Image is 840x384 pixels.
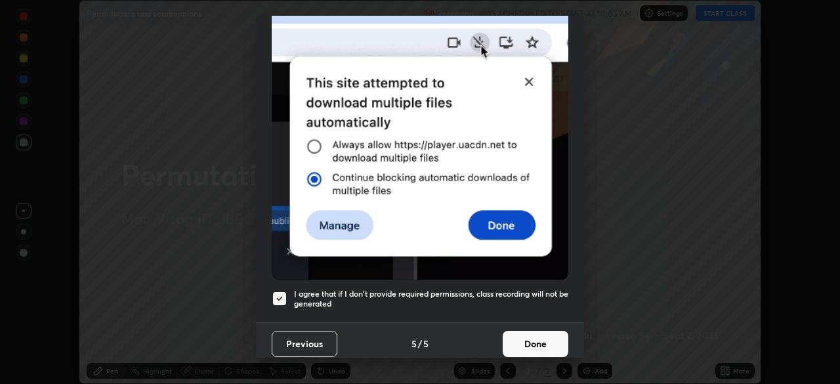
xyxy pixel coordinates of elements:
h4: / [418,337,422,351]
h4: 5 [423,337,429,351]
button: Done [503,331,568,357]
h4: 5 [411,337,417,351]
button: Previous [272,331,337,357]
h5: I agree that if I don't provide required permissions, class recording will not be generated [294,289,568,309]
